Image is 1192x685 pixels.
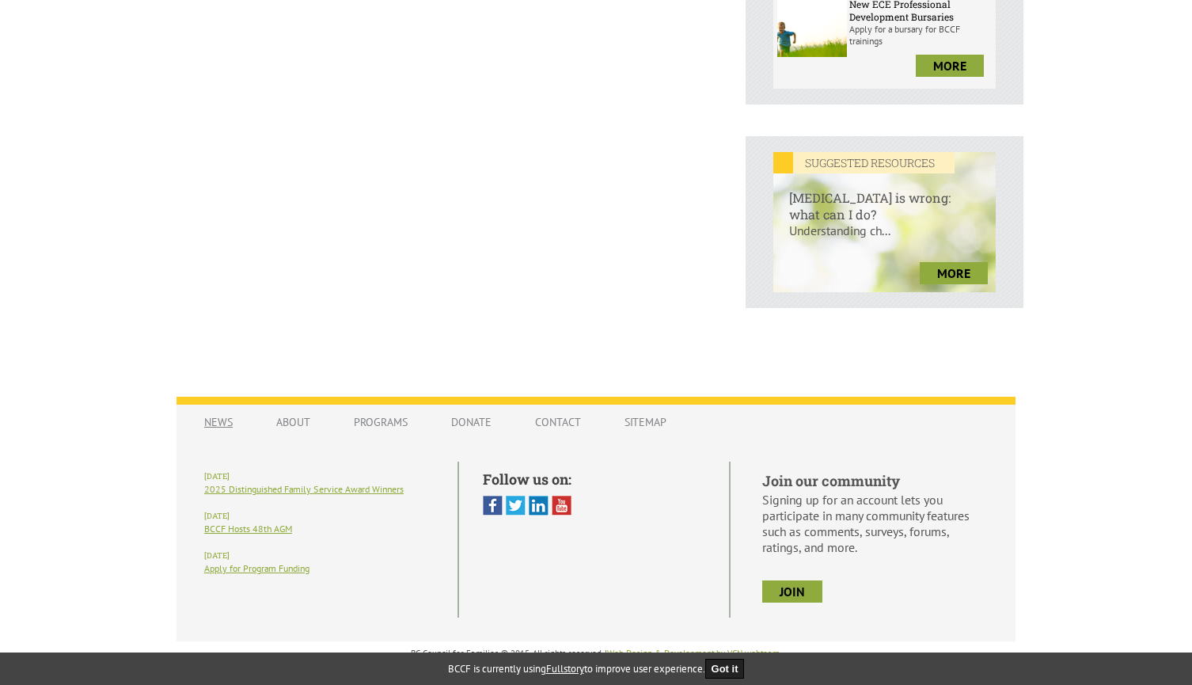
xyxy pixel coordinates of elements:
[506,496,526,516] img: Twitter
[204,483,404,495] a: 2025 Distinguished Family Service Award Winners
[529,496,549,516] img: Linked In
[916,55,984,77] a: more
[762,471,988,490] h5: Join our community
[435,407,507,437] a: Donate
[519,407,597,437] a: Contact
[188,407,249,437] a: News
[260,407,326,437] a: About
[609,407,682,437] a: Sitemap
[204,511,434,521] h6: [DATE]
[177,648,1015,659] p: BC Council for Families © 2015, All rights reserved. | .
[773,173,996,223] h6: [MEDICAL_DATA] is wrong: what can I do?
[773,152,955,173] em: SUGGESTED RESOURCES
[920,262,988,284] a: more
[483,470,705,489] h5: Follow us on:
[546,662,584,675] a: Fullstory
[552,496,571,516] img: You Tube
[204,471,434,481] h6: [DATE]
[705,659,745,679] button: Got it
[483,496,503,516] img: Facebook
[607,648,780,659] a: Web Design & Development by VCN webteam
[849,23,992,47] p: Apply for a bursary for BCCF trainings
[338,407,423,437] a: Programs
[204,562,309,574] a: Apply for Program Funding
[204,550,434,561] h6: [DATE]
[762,492,988,555] p: Signing up for an account lets you participate in many community features such as comments, surve...
[204,523,292,535] a: BCCF Hosts 48th AGM
[762,580,822,603] a: join
[773,223,996,254] p: Understanding ch...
